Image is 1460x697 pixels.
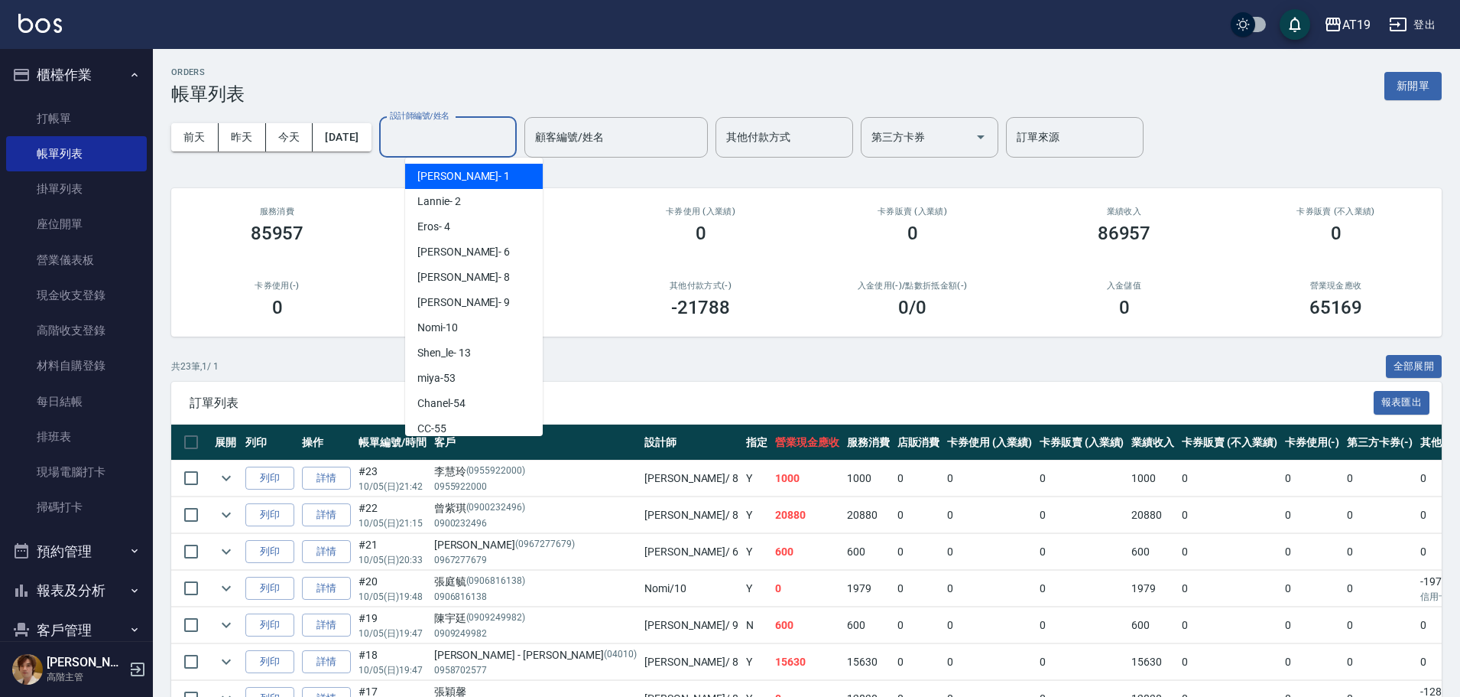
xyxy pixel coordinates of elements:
span: Nomi -10 [417,320,458,336]
td: Y [742,497,771,533]
button: 列印 [245,614,294,637]
button: 預約管理 [6,532,147,572]
h3: 0 [1119,297,1130,318]
img: Person [12,654,43,685]
p: 10/05 (日) 20:33 [359,553,427,567]
a: 詳情 [302,503,351,527]
td: 1000 [1127,461,1178,497]
button: expand row [215,614,238,637]
td: [PERSON_NAME] / 8 [641,461,742,497]
a: 每日結帳 [6,384,147,419]
h2: 卡券販賣 (不入業績) [1248,207,1423,217]
td: 600 [843,607,894,643]
h3: 0 [1331,223,1342,244]
h2: 卡券使用(-) [190,281,365,291]
h2: 入金儲值 [1037,281,1212,291]
a: 掛單列表 [6,171,147,207]
td: 0 [1343,607,1416,643]
div: AT19 [1342,15,1371,34]
button: expand row [215,540,238,563]
span: Lannie - 2 [417,194,461,210]
td: 0 [1343,571,1416,607]
th: 卡券販賣 (不入業績) [1178,425,1280,461]
a: 材料自購登錄 [6,348,147,383]
th: 第三方卡券(-) [1343,425,1416,461]
button: 新開單 [1384,72,1442,100]
a: 現金收支登錄 [6,278,147,313]
button: expand row [215,650,238,673]
td: 15630 [1127,644,1178,680]
button: Open [968,125,993,149]
th: 設計師 [641,425,742,461]
a: 報表匯出 [1374,395,1430,409]
td: 0 [1281,497,1344,533]
td: Y [742,534,771,570]
h3: 0 /0 [898,297,926,318]
h3: 0 [696,223,706,244]
a: 排班表 [6,419,147,454]
button: 客戶管理 [6,611,147,650]
button: 列印 [245,503,294,527]
td: 0 [1281,461,1344,497]
td: #23 [355,461,430,497]
td: Y [742,571,771,607]
td: 0 [1036,607,1128,643]
td: 0 [894,497,944,533]
a: 詳情 [302,467,351,490]
td: [PERSON_NAME] / 8 [641,644,742,680]
td: 0 [1281,607,1344,643]
th: 店販消費 [894,425,944,461]
th: 帳單編號/時間 [355,425,430,461]
td: 600 [1127,607,1178,643]
h2: ORDERS [171,67,245,77]
span: CC -55 [417,421,446,437]
td: 15630 [771,644,843,680]
td: 0 [1036,644,1128,680]
button: 列印 [245,650,294,674]
div: 李慧玲 [434,464,637,480]
p: (0909249982) [466,611,526,627]
p: (0906816138) [466,574,526,590]
div: 陳宇廷 [434,611,637,627]
td: [PERSON_NAME] / 8 [641,497,742,533]
p: 0955922000 [434,480,637,493]
span: [PERSON_NAME] - 8 [417,269,510,285]
a: 詳情 [302,577,351,601]
td: 0 [943,534,1036,570]
a: 詳情 [302,650,351,674]
th: 服務消費 [843,425,894,461]
button: 昨天 [219,123,266,151]
td: 0 [1281,571,1344,607]
td: Nomi /10 [641,571,742,607]
p: 10/05 (日) 19:48 [359,590,427,604]
button: 報表及分析 [6,571,147,611]
h2: 業績收入 [1037,207,1212,217]
h3: 服務消費 [190,207,365,217]
button: 前天 [171,123,219,151]
td: 600 [843,534,894,570]
td: 0 [1343,497,1416,533]
h2: 入金使用(-) /點數折抵金額(-) [825,281,1000,291]
p: 10/05 (日) 19:47 [359,627,427,640]
td: 1979 [1127,571,1178,607]
td: 0 [943,607,1036,643]
p: 0900232496 [434,516,637,530]
h3: 85957 [251,223,304,244]
td: 0 [894,644,944,680]
button: 列印 [245,467,294,490]
p: 0967277679 [434,553,637,567]
td: 0 [1343,534,1416,570]
h2: 第三方卡券(-) [401,281,576,291]
button: expand row [215,467,238,490]
th: 業績收入 [1127,425,1178,461]
td: 600 [771,607,843,643]
h3: -21788 [671,297,731,318]
td: 0 [1281,534,1344,570]
td: #22 [355,497,430,533]
td: 0 [1036,461,1128,497]
p: 高階主管 [47,670,125,684]
p: 10/05 (日) 21:42 [359,480,427,493]
h2: 其他付款方式(-) [613,281,788,291]
h3: 86957 [1098,223,1151,244]
span: miya -53 [417,370,456,386]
